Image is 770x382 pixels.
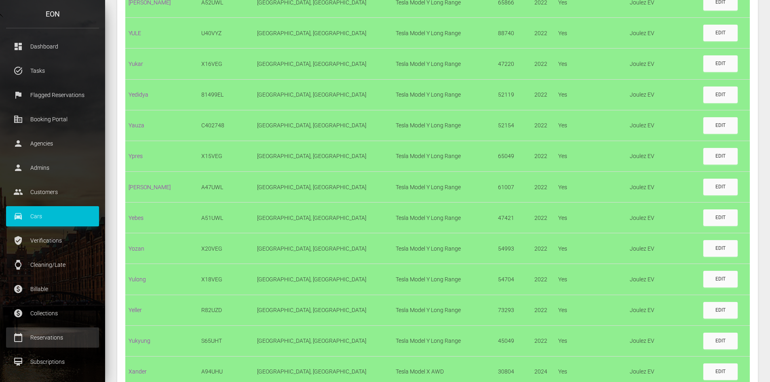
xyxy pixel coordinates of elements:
td: Yes [555,79,627,110]
p: Collections [12,307,93,319]
a: people Customers [6,182,99,202]
a: Edit [703,333,738,349]
a: Yukar [129,61,143,67]
p: Agencies [12,137,93,150]
td: 2022 [531,295,555,325]
a: Yauza [129,122,144,129]
a: Edit [703,179,738,195]
div: Edit [715,91,726,98]
td: 52154 [495,110,531,141]
a: paid Billable [6,279,99,299]
td: 2022 [531,233,555,264]
a: Edit [703,209,738,226]
td: [GEOGRAPHIC_DATA], [GEOGRAPHIC_DATA] [254,49,392,79]
td: A47UWL [198,172,254,203]
div: Edit [715,307,726,314]
p: Dashboard [12,40,93,53]
td: 2022 [531,18,555,49]
td: [GEOGRAPHIC_DATA], [GEOGRAPHIC_DATA] [254,203,392,233]
td: 2022 [531,172,555,203]
td: X15VEG [198,141,254,171]
td: [GEOGRAPHIC_DATA], [GEOGRAPHIC_DATA] [254,325,392,356]
td: Tesla Model Y Long Range [392,325,495,356]
a: Edit [703,363,738,380]
td: 73293 [495,295,531,325]
td: Joulez EV [627,264,700,295]
td: [GEOGRAPHIC_DATA], [GEOGRAPHIC_DATA] [254,264,392,295]
a: card_membership Subscriptions [6,352,99,372]
div: Edit [715,276,726,283]
p: Cars [12,210,93,222]
td: Tesla Model Y Long Range [392,295,495,325]
div: Edit [715,30,726,36]
p: Customers [12,186,93,198]
p: Billable [12,283,93,295]
div: Edit [715,214,726,221]
td: 2022 [531,264,555,295]
td: Tesla Model Y Long Range [392,203,495,233]
td: Tesla Model Y Long Range [392,110,495,141]
td: 61007 [495,172,531,203]
div: Edit [715,153,726,160]
a: dashboard Dashboard [6,36,99,57]
p: Admins [12,162,93,174]
td: [GEOGRAPHIC_DATA], [GEOGRAPHIC_DATA] [254,233,392,264]
a: Edit [703,25,738,41]
a: Edit [703,117,738,134]
td: Yes [555,141,627,171]
td: Joulez EV [627,233,700,264]
td: Joulez EV [627,18,700,49]
td: 2022 [531,49,555,79]
td: [GEOGRAPHIC_DATA], [GEOGRAPHIC_DATA] [254,172,392,203]
td: [GEOGRAPHIC_DATA], [GEOGRAPHIC_DATA] [254,79,392,110]
div: Edit [715,368,726,375]
td: Tesla Model Y Long Range [392,18,495,49]
a: Ypres [129,153,143,159]
td: R82UZD [198,295,254,325]
a: person Agencies [6,133,99,154]
a: person Admins [6,158,99,178]
div: Edit [715,60,726,67]
a: Yukyung [129,338,150,344]
td: Yes [555,203,627,233]
a: [PERSON_NAME] [129,184,171,190]
td: Yes [555,18,627,49]
td: 2022 [531,79,555,110]
td: 2022 [531,141,555,171]
td: Tesla Model Y Long Range [392,49,495,79]
a: corporate_fare Booking Portal [6,109,99,129]
td: X20VEG [198,233,254,264]
div: Edit [715,338,726,344]
a: flag Flagged Reservations [6,85,99,105]
td: Yes [555,264,627,295]
td: [GEOGRAPHIC_DATA], [GEOGRAPHIC_DATA] [254,110,392,141]
td: X16VEG [198,49,254,79]
p: Verifications [12,234,93,247]
td: Tesla Model Y Long Range [392,79,495,110]
td: Joulez EV [627,110,700,141]
td: X18VEG [198,264,254,295]
div: Edit [715,122,726,129]
td: 45049 [495,325,531,356]
td: 2022 [531,110,555,141]
a: Edit [703,271,738,287]
a: Edit [703,148,738,165]
a: Edit [703,55,738,72]
td: Joulez EV [627,141,700,171]
p: Subscriptions [12,356,93,368]
a: Yulong [129,276,146,283]
div: Edit [715,245,726,252]
td: 2022 [531,325,555,356]
td: [GEOGRAPHIC_DATA], [GEOGRAPHIC_DATA] [254,295,392,325]
div: Edit [715,184,726,190]
td: Yes [555,233,627,264]
p: Cleaning/Late [12,259,93,271]
td: U40VYZ [198,18,254,49]
td: 54993 [495,233,531,264]
td: S65UHT [198,325,254,356]
a: Yozan [129,245,144,252]
td: 52119 [495,79,531,110]
td: [GEOGRAPHIC_DATA], [GEOGRAPHIC_DATA] [254,141,392,171]
td: Joulez EV [627,79,700,110]
td: Joulez EV [627,203,700,233]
